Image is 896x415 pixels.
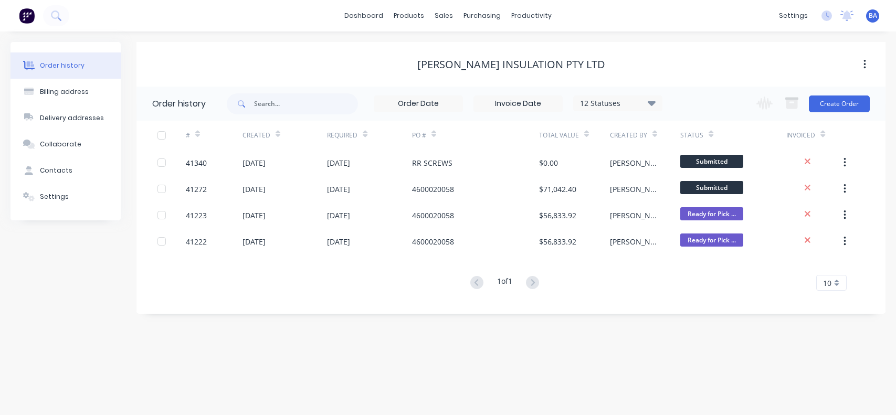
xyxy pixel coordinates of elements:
div: 41222 [186,236,207,247]
div: 1 of 1 [497,275,512,291]
div: [DATE] [243,157,266,168]
button: Order history [10,52,121,79]
div: [DATE] [327,236,350,247]
div: Settings [40,192,69,201]
div: [PERSON_NAME] Insulation Pty Ltd [417,58,605,71]
div: # [186,121,243,150]
input: Search... [254,93,358,114]
div: Created [243,121,328,150]
div: $71,042.40 [539,184,576,195]
div: Status [680,131,703,140]
div: Status [680,121,786,150]
div: 41272 [186,184,207,195]
span: Submitted [680,181,743,194]
div: [DATE] [243,210,266,221]
span: Ready for Pick ... [680,207,743,220]
div: [PERSON_NAME] [610,184,660,195]
a: dashboard [339,8,388,24]
button: Create Order [809,95,870,112]
div: 12 Statuses [574,98,662,109]
button: Billing address [10,79,121,105]
button: Collaborate [10,131,121,157]
div: [DATE] [327,184,350,195]
img: Factory [19,8,35,24]
button: Contacts [10,157,121,184]
input: Order Date [374,96,462,112]
div: [PERSON_NAME] [610,157,660,168]
span: Submitted [680,155,743,168]
div: [DATE] [327,157,350,168]
div: $56,833.92 [539,236,576,247]
button: Delivery addresses [10,105,121,131]
div: $56,833.92 [539,210,576,221]
div: [PERSON_NAME] [610,210,660,221]
div: Required [327,131,357,140]
span: BA [869,11,877,20]
div: Created By [610,131,647,140]
div: Invoiced [786,121,843,150]
button: Settings [10,184,121,210]
div: $0.00 [539,157,558,168]
div: purchasing [458,8,506,24]
div: PO # [412,121,539,150]
span: 10 [823,278,831,289]
div: # [186,131,190,140]
div: products [388,8,429,24]
div: [DATE] [243,236,266,247]
div: Order history [40,61,85,70]
div: Contacts [40,166,72,175]
div: [DATE] [327,210,350,221]
div: 41223 [186,210,207,221]
div: Invoiced [786,131,815,140]
div: Delivery addresses [40,113,104,123]
div: productivity [506,8,557,24]
div: sales [429,8,458,24]
div: Total Value [539,121,610,150]
div: Required [327,121,412,150]
div: [PERSON_NAME] [610,236,660,247]
div: PO # [412,131,426,140]
span: Ready for Pick ... [680,233,743,247]
div: 4600020058 [412,184,454,195]
div: Created [243,131,270,140]
div: Billing address [40,87,89,97]
div: Total Value [539,131,579,140]
div: [DATE] [243,184,266,195]
div: Created By [610,121,681,150]
div: 4600020058 [412,236,454,247]
div: RR SCREWS [412,157,452,168]
div: 4600020058 [412,210,454,221]
div: 41340 [186,157,207,168]
div: Collaborate [40,140,81,149]
input: Invoice Date [474,96,562,112]
div: Order history [152,98,206,110]
div: settings [774,8,813,24]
